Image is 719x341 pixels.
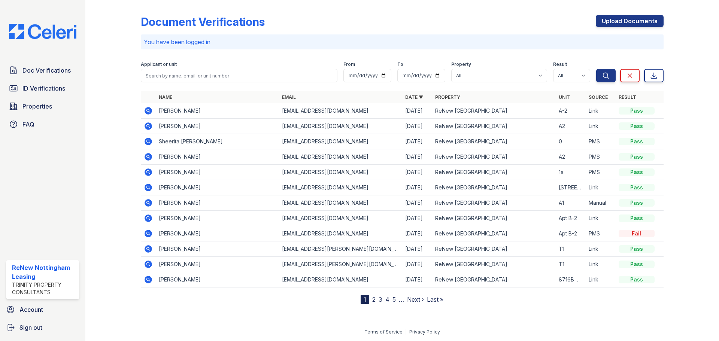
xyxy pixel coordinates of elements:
[402,226,432,241] td: [DATE]
[6,63,79,78] a: Doc Verifications
[156,149,279,165] td: [PERSON_NAME]
[279,119,402,134] td: [EMAIL_ADDRESS][DOMAIN_NAME]
[156,103,279,119] td: [PERSON_NAME]
[619,276,655,283] div: Pass
[156,165,279,180] td: [PERSON_NAME]
[409,329,440,335] a: Privacy Policy
[402,119,432,134] td: [DATE]
[279,211,402,226] td: [EMAIL_ADDRESS][DOMAIN_NAME]
[586,211,616,226] td: Link
[619,199,655,207] div: Pass
[556,272,586,287] td: 8716B APTB2
[432,134,555,149] td: ReNew [GEOGRAPHIC_DATA]
[19,305,43,314] span: Account
[282,94,296,100] a: Email
[407,296,424,303] a: Next ›
[372,296,376,303] a: 2
[559,94,570,100] a: Unit
[3,320,82,335] a: Sign out
[586,134,616,149] td: PMS
[361,295,369,304] div: 1
[432,165,555,180] td: ReNew [GEOGRAPHIC_DATA]
[586,241,616,257] td: Link
[279,257,402,272] td: [EMAIL_ADDRESS][PERSON_NAME][DOMAIN_NAME]
[279,195,402,211] td: [EMAIL_ADDRESS][DOMAIN_NAME]
[156,257,279,272] td: [PERSON_NAME]
[619,94,636,100] a: Result
[279,180,402,195] td: [EMAIL_ADDRESS][DOMAIN_NAME]
[556,195,586,211] td: A1
[22,102,52,111] span: Properties
[3,302,82,317] a: Account
[619,153,655,161] div: Pass
[432,241,555,257] td: ReNew [GEOGRAPHIC_DATA]
[586,149,616,165] td: PMS
[553,61,567,67] label: Result
[22,84,65,93] span: ID Verifications
[279,226,402,241] td: [EMAIL_ADDRESS][DOMAIN_NAME]
[556,180,586,195] td: [STREET_ADDRESS] Unit# A-2
[156,211,279,226] td: [PERSON_NAME]
[141,15,265,28] div: Document Verifications
[586,180,616,195] td: Link
[3,24,82,39] img: CE_Logo_Blue-a8612792a0a2168367f1c8372b55b34899dd931a85d93a1a3d3e32e68fde9ad4.png
[556,165,586,180] td: 1a
[397,61,403,67] label: To
[279,134,402,149] td: [EMAIL_ADDRESS][DOMAIN_NAME]
[402,165,432,180] td: [DATE]
[379,296,382,303] a: 3
[435,94,460,100] a: Property
[556,134,586,149] td: 0
[402,149,432,165] td: [DATE]
[22,66,71,75] span: Doc Verifications
[619,107,655,115] div: Pass
[451,61,471,67] label: Property
[432,180,555,195] td: ReNew [GEOGRAPHIC_DATA]
[405,329,407,335] div: |
[556,241,586,257] td: T1
[279,165,402,180] td: [EMAIL_ADDRESS][DOMAIN_NAME]
[427,296,443,303] a: Last »
[432,103,555,119] td: ReNew [GEOGRAPHIC_DATA]
[141,69,337,82] input: Search by name, email, or unit number
[432,257,555,272] td: ReNew [GEOGRAPHIC_DATA]
[432,119,555,134] td: ReNew [GEOGRAPHIC_DATA]
[556,149,586,165] td: A2
[402,103,432,119] td: [DATE]
[279,272,402,287] td: [EMAIL_ADDRESS][DOMAIN_NAME]
[402,195,432,211] td: [DATE]
[556,257,586,272] td: T1
[156,134,279,149] td: Sheerita [PERSON_NAME]
[364,329,403,335] a: Terms of Service
[156,241,279,257] td: [PERSON_NAME]
[279,149,402,165] td: [EMAIL_ADDRESS][DOMAIN_NAME]
[12,263,76,281] div: ReNew Nottingham Leasing
[586,226,616,241] td: PMS
[402,180,432,195] td: [DATE]
[586,165,616,180] td: PMS
[159,94,172,100] a: Name
[402,241,432,257] td: [DATE]
[556,103,586,119] td: A-2
[586,195,616,211] td: Manual
[586,272,616,287] td: Link
[432,195,555,211] td: ReNew [GEOGRAPHIC_DATA]
[141,61,177,67] label: Applicant or unit
[619,214,655,222] div: Pass
[586,119,616,134] td: Link
[589,94,608,100] a: Source
[19,323,42,332] span: Sign out
[556,119,586,134] td: A2
[432,272,555,287] td: ReNew [GEOGRAPHIC_DATA]
[556,226,586,241] td: Apt B-2
[6,99,79,114] a: Properties
[6,81,79,96] a: ID Verifications
[619,138,655,145] div: Pass
[432,226,555,241] td: ReNew [GEOGRAPHIC_DATA]
[279,103,402,119] td: [EMAIL_ADDRESS][DOMAIN_NAME]
[343,61,355,67] label: From
[22,120,34,129] span: FAQ
[619,184,655,191] div: Pass
[619,245,655,253] div: Pass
